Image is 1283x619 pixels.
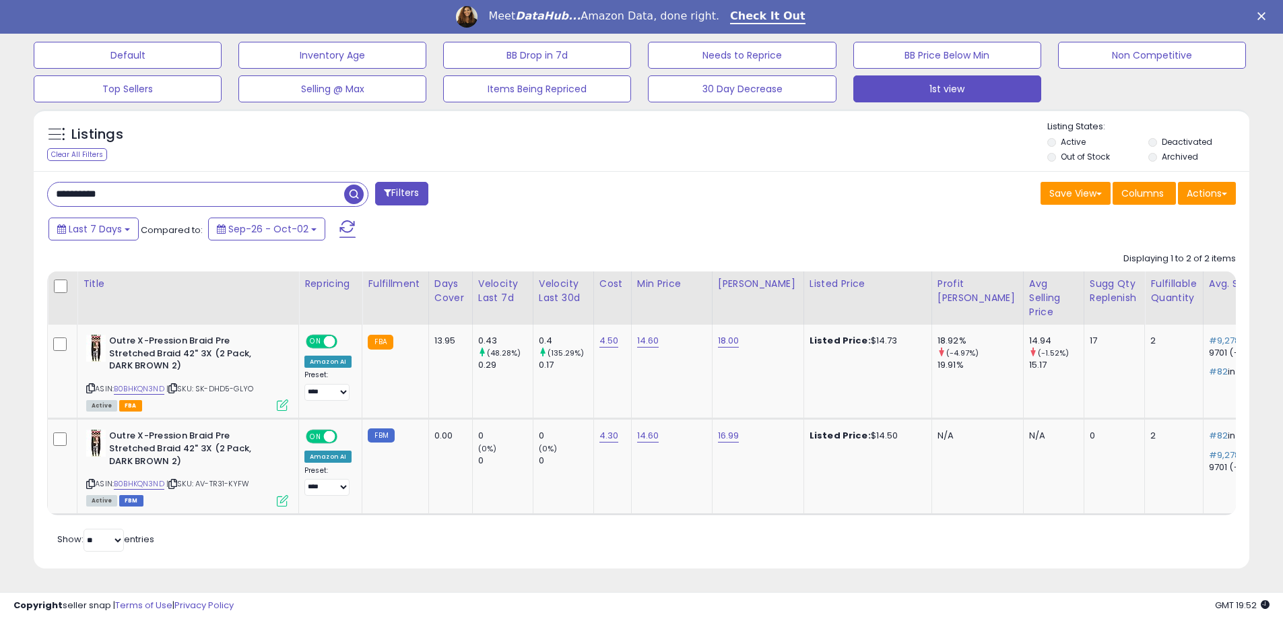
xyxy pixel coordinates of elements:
div: 0 [478,430,533,442]
div: $14.73 [810,335,921,347]
button: Selling @ Max [238,75,426,102]
i: DataHub... [515,9,581,22]
span: Columns [1121,187,1164,200]
span: OFF [335,336,357,348]
span: 702379011 [1235,429,1282,442]
div: 2 [1150,430,1192,442]
button: BB Price Below Min [853,42,1041,69]
div: Meet Amazon Data, done right. [488,9,719,23]
button: 1st view [853,75,1041,102]
strong: Copyright [13,599,63,612]
div: Profit [PERSON_NAME] [937,277,1018,305]
button: Inventory Age [238,42,426,69]
a: 18.00 [718,334,739,348]
span: #82 [1209,429,1228,442]
a: Terms of Use [115,599,172,612]
span: ON [307,431,324,443]
div: 0.4 [539,335,593,347]
button: Default [34,42,222,69]
span: Show: entries [57,533,154,546]
div: 0.00 [434,430,462,442]
div: N/A [1029,430,1074,442]
label: Archived [1162,151,1198,162]
div: 17 [1090,335,1135,347]
div: Listed Price [810,277,926,291]
div: Amazon AI [304,451,352,463]
a: 14.60 [637,429,659,443]
small: (0%) [539,443,558,454]
button: Needs to Reprice [648,42,836,69]
span: #9,278 [1209,334,1241,347]
div: ASIN: [86,430,288,504]
div: $14.50 [810,430,921,442]
a: B0BHKQN3ND [114,383,164,395]
a: 4.50 [599,334,619,348]
img: 41nt7KeXIXL._SL40_.jpg [86,335,106,362]
div: Preset: [304,466,352,496]
div: 0 [539,455,593,467]
small: (-4.97%) [946,348,979,358]
div: 0 [539,430,593,442]
small: (-1.52%) [1038,348,1069,358]
small: (135.29%) [548,348,584,358]
div: Days Cover [434,277,467,305]
span: ON [307,336,324,348]
b: Listed Price: [810,429,871,442]
div: 0.29 [478,359,533,371]
div: [PERSON_NAME] [718,277,798,291]
button: Last 7 Days [48,218,139,240]
span: All listings currently available for purchase on Amazon [86,495,117,507]
div: seller snap | | [13,599,234,612]
b: Outre X-Pression Braid Pre Stretched Braid 42" 3X (2 Pack, DARK BROWN 2) [109,430,273,471]
img: Profile image for Georgie [456,6,478,28]
small: (48.28%) [487,348,521,358]
b: Outre X-Pression Braid Pre Stretched Braid 42" 3X (2 Pack, DARK BROWN 2) [109,335,273,376]
div: ASIN: [86,335,288,410]
th: Please note that this number is a calculation based on your required days of coverage and your ve... [1084,271,1145,325]
div: Avg Selling Price [1029,277,1078,319]
div: 0.43 [478,335,533,347]
label: Deactivated [1162,136,1212,148]
div: Amazon AI [304,356,352,368]
div: Fulfillable Quantity [1150,277,1197,305]
div: Title [83,277,293,291]
div: Sugg Qty Replenish [1090,277,1140,305]
div: Displaying 1 to 2 of 2 items [1123,253,1236,265]
div: Velocity Last 7d [478,277,527,305]
button: Save View [1041,182,1111,205]
button: Columns [1113,182,1176,205]
button: 30 Day Decrease [648,75,836,102]
div: Fulfillment [368,277,422,291]
a: 16.99 [718,429,739,443]
div: 0.17 [539,359,593,371]
span: | SKU: SK-DHD5-GLYO [166,383,253,394]
button: Items Being Repriced [443,75,631,102]
div: Close [1257,12,1271,20]
div: 15.17 [1029,359,1084,371]
div: N/A [937,430,1013,442]
button: Sep-26 - Oct-02 [208,218,325,240]
div: 14.94 [1029,335,1084,347]
a: 14.60 [637,334,659,348]
button: Non Competitive [1058,42,1246,69]
div: 2 [1150,335,1192,347]
a: Check It Out [730,9,805,24]
span: FBA [119,400,142,412]
a: 4.30 [599,429,619,443]
span: All listings currently available for purchase on Amazon [86,400,117,412]
div: Preset: [304,370,352,401]
span: #82 [1209,365,1228,378]
div: 0 [1090,430,1135,442]
div: Repricing [304,277,356,291]
p: Listing States: [1047,121,1249,133]
div: 0 [478,455,533,467]
span: 702379011 [1235,365,1282,378]
h5: Listings [71,125,123,144]
span: FBM [119,495,143,507]
a: B0BHKQN3ND [114,478,164,490]
div: Clear All Filters [47,148,107,161]
div: 19.91% [937,359,1023,371]
span: #9,278 [1209,449,1241,461]
span: Last 7 Days [69,222,122,236]
div: Cost [599,277,626,291]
